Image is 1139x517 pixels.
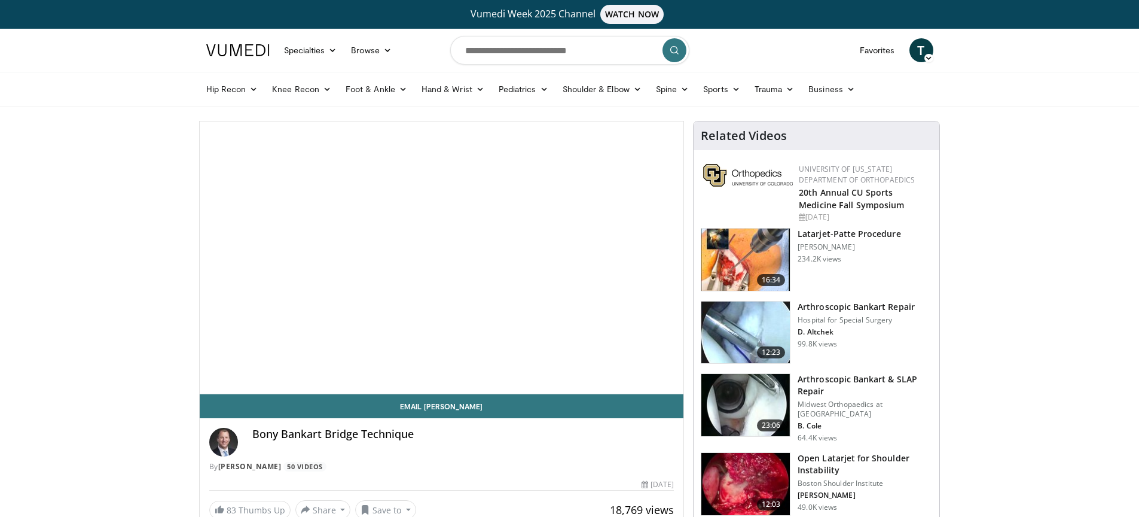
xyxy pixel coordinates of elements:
a: T [909,38,933,62]
a: Sports [696,77,747,101]
a: Knee Recon [265,77,338,101]
a: Shoulder & Elbow [555,77,649,101]
p: 99.8K views [798,339,837,349]
a: Hand & Wrist [414,77,491,101]
img: 617583_3.png.150x105_q85_crop-smart_upscale.jpg [701,229,790,291]
span: 23:06 [757,419,786,431]
a: 20th Annual CU Sports Medicine Fall Symposium [799,187,904,211]
a: 12:23 Arthroscopic Bankart Repair Hospital for Special Surgery D. Altchek 99.8K views [701,301,932,364]
a: Favorites [853,38,902,62]
p: 234.2K views [798,254,841,264]
a: 50 Videos [283,462,327,472]
p: Hospital for Special Surgery [798,315,915,325]
span: 12:03 [757,498,786,510]
a: Business [801,77,862,101]
p: [PERSON_NAME] [798,491,932,500]
div: [DATE] [799,212,930,223]
h3: Arthroscopic Bankart & SLAP Repair [798,373,932,397]
div: By [209,461,674,472]
a: 16:34 Latarjet-Patte Procedure [PERSON_NAME] 234.2K views [701,228,932,291]
a: Specialties [277,38,344,62]
p: Midwest Orthopaedics at [GEOGRAPHIC_DATA] [798,400,932,419]
h3: Latarjet-Patte Procedure [798,228,900,240]
a: Foot & Ankle [338,77,414,101]
span: 12:23 [757,346,786,358]
a: Vumedi Week 2025 ChannelWATCH NOW [208,5,932,24]
a: Trauma [747,77,802,101]
a: 23:06 Arthroscopic Bankart & SLAP Repair Midwest Orthopaedics at [GEOGRAPHIC_DATA] B. Cole 64.4K ... [701,373,932,443]
span: 83 [227,504,236,516]
span: 16:34 [757,274,786,286]
a: Pediatrics [491,77,555,101]
img: Avatar [209,428,238,457]
img: VuMedi Logo [206,44,270,56]
img: cole_0_3.png.150x105_q85_crop-smart_upscale.jpg [701,374,790,436]
span: 18,769 views [610,503,674,517]
p: Boston Shoulder Institute [798,479,932,488]
p: 64.4K views [798,433,837,443]
a: Browse [344,38,399,62]
video-js: Video Player [200,121,684,394]
img: 944938_3.png.150x105_q85_crop-smart_upscale.jpg [701,453,790,515]
a: Hip Recon [199,77,265,101]
input: Search topics, interventions [450,36,689,65]
h4: Related Videos [701,129,787,143]
div: [DATE] [642,479,674,490]
h3: Open Latarjet for Shoulder Instability [798,452,932,476]
p: D. Altchek [798,327,915,337]
a: 12:03 Open Latarjet for Shoulder Instability Boston Shoulder Institute [PERSON_NAME] 49.0K views [701,452,932,516]
p: [PERSON_NAME] [798,242,900,252]
p: B. Cole [798,421,932,431]
a: [PERSON_NAME] [218,461,282,472]
h3: Arthroscopic Bankart Repair [798,301,915,313]
a: Email [PERSON_NAME] [200,394,684,418]
span: WATCH NOW [600,5,664,24]
img: 10039_3.png.150x105_q85_crop-smart_upscale.jpg [701,302,790,364]
img: 355603a8-37da-49b6-856f-e00d7e9307d3.png.150x105_q85_autocrop_double_scale_upscale_version-0.2.png [703,164,793,187]
a: Spine [649,77,696,101]
h4: Bony Bankart Bridge Technique [252,428,674,441]
a: University of [US_STATE] Department of Orthopaedics [799,164,915,185]
p: 49.0K views [798,503,837,512]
